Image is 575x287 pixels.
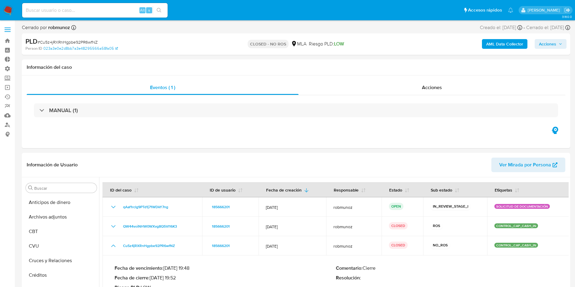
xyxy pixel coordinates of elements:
b: AML Data Collector [486,39,523,49]
button: Acciones [535,39,567,49]
input: Buscar usuario o caso... [22,6,168,14]
span: Cerrado por [22,24,70,31]
h1: Información de Usuario [27,162,78,168]
div: Creado el: [DATE] [480,24,522,31]
div: Cerrado el: [DATE] [526,24,570,31]
div: MLA [291,41,306,47]
button: Créditos [23,268,99,282]
a: Salir [564,7,570,13]
h1: Información del caso [27,64,565,70]
button: Ver Mirada por Persona [491,158,565,172]
button: AML Data Collector [482,39,527,49]
span: Accesos rápidos [468,7,502,13]
span: Ver Mirada por Persona [499,158,551,172]
p: CLOSED - NO ROS [248,40,289,48]
b: Person ID [25,46,42,51]
h3: MANUAL (1) [49,107,78,114]
p: joaquin.santistebe@mercadolibre.com [528,7,562,13]
span: LOW [334,40,344,47]
span: s [148,7,150,13]
span: Eventos ( 1 ) [150,84,175,91]
button: Archivos adjuntos [23,210,99,224]
span: # Cu5z4jRXRnHgpbe92PR6wfNZ [38,39,98,45]
button: CVU [23,239,99,253]
button: Cruces y Relaciones [23,253,99,268]
span: Acciones [539,39,556,49]
a: 023a3e0e2d8bb7a3e48295566a58fa05 [43,46,118,51]
button: Anticipos de dinero [23,195,99,210]
button: search-icon [153,6,165,15]
span: Alt [140,7,145,13]
input: Buscar [34,185,94,191]
b: PLD [25,36,38,46]
button: Buscar [28,185,33,190]
span: - [523,24,525,31]
div: MANUAL (1) [34,103,558,117]
b: robmunoz [47,24,70,31]
span: Acciones [422,84,442,91]
button: CBT [23,224,99,239]
a: Notificaciones [508,8,513,13]
span: Riesgo PLD: [309,41,344,47]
